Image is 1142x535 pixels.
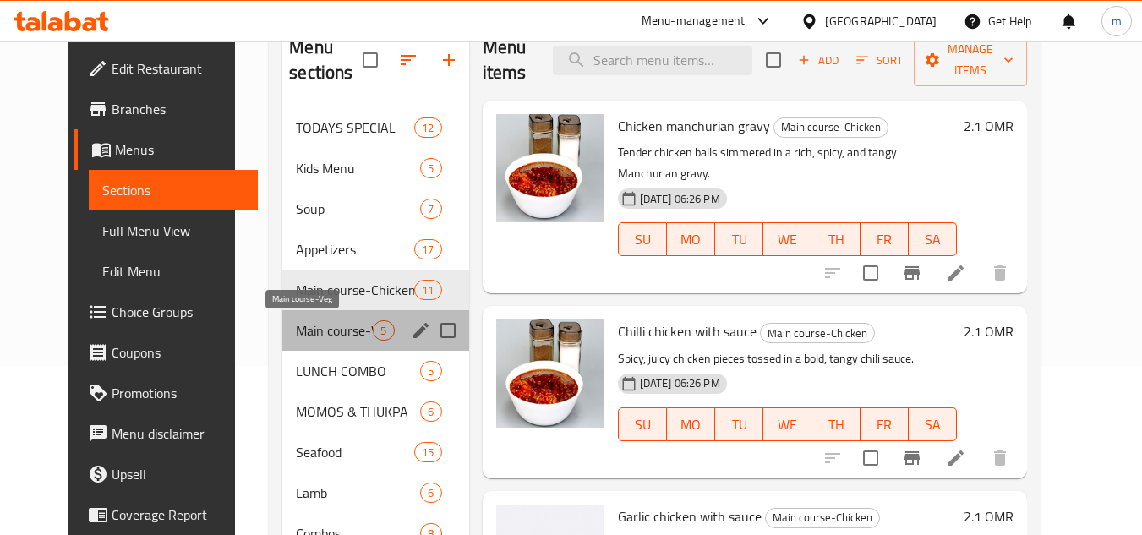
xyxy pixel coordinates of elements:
[774,117,888,137] span: Main course-Chicken
[115,139,245,160] span: Menus
[618,348,958,369] p: Spicy, juicy chicken pieces tossed in a bold, tangy chili sauce.
[421,363,440,379] span: 5
[496,319,604,428] img: Chilli chicken with sauce
[770,227,805,252] span: WE
[296,199,420,219] span: Soup
[282,148,468,188] div: Kids Menu5
[388,40,429,80] span: Sort sections
[296,158,420,178] span: Kids Menu
[914,34,1027,86] button: Manage items
[773,117,888,138] div: Main course-Chicken
[74,48,259,89] a: Edit Restaurant
[89,210,259,251] a: Full Menu View
[1112,12,1122,30] span: m
[856,51,903,70] span: Sort
[112,99,245,119] span: Branches
[766,508,879,527] span: Main course-Chicken
[415,282,440,298] span: 11
[282,351,468,391] div: LUNCH COMBO5
[909,407,957,441] button: SA
[722,412,757,437] span: TU
[853,440,888,476] span: Select to update
[674,227,708,252] span: MO
[282,229,468,270] div: Appetizers17
[892,253,932,293] button: Branch-specific-item
[633,191,727,207] span: [DATE] 06:26 PM
[980,438,1020,478] button: delete
[74,292,259,332] a: Choice Groups
[112,383,245,403] span: Promotions
[414,280,441,300] div: items
[867,227,902,252] span: FR
[414,239,441,259] div: items
[853,255,888,291] span: Select to update
[909,222,957,256] button: SA
[282,310,468,351] div: Main course-Veg5edit
[770,412,805,437] span: WE
[282,391,468,432] div: MOMOS & THUKPA6
[946,448,966,468] a: Edit menu item
[618,222,667,256] button: SU
[89,170,259,210] a: Sections
[74,332,259,373] a: Coupons
[296,401,420,422] div: MOMOS & THUKPA
[626,412,660,437] span: SU
[483,35,533,85] h2: Menu items
[867,412,902,437] span: FR
[715,222,763,256] button: TU
[553,46,752,75] input: search
[296,442,414,462] div: Seafood
[421,161,440,177] span: 5
[282,188,468,229] div: Soup7
[102,221,245,241] span: Full Menu View
[765,508,880,528] div: Main course-Chicken
[964,319,1014,343] h6: 2.1 OMR
[352,42,388,78] span: Select all sections
[946,263,966,283] a: Edit menu item
[282,107,468,148] div: TODAYS SPECIAL12
[112,505,245,525] span: Coverage Report
[74,373,259,413] a: Promotions
[818,412,853,437] span: TH
[761,324,874,343] span: Main course-Chicken
[414,442,441,462] div: items
[845,47,914,74] span: Sort items
[795,51,841,70] span: Add
[373,320,394,341] div: items
[112,302,245,322] span: Choice Groups
[825,12,937,30] div: [GEOGRAPHIC_DATA]
[282,270,468,310] div: Main course-Chicken11
[421,485,440,501] span: 6
[861,407,909,441] button: FR
[112,58,245,79] span: Edit Restaurant
[618,504,762,529] span: Garlic chicken with sauce
[915,227,950,252] span: SA
[420,361,441,381] div: items
[760,323,875,343] div: Main course-Chicken
[296,239,414,259] span: Appetizers
[296,280,414,300] span: Main course-Chicken
[112,342,245,363] span: Coupons
[964,114,1014,138] h6: 2.1 OMR
[618,142,958,184] p: Tender chicken balls simmered in a rich, spicy, and tangy Manchurian gravy.
[296,483,420,503] span: Lamb
[915,412,950,437] span: SA
[618,319,757,344] span: Chilli chicken with sauce
[374,323,393,339] span: 5
[715,407,763,441] button: TU
[496,114,604,222] img: Chicken manchurian gravy
[112,423,245,444] span: Menu disclaimer
[415,445,440,461] span: 15
[618,113,770,139] span: Chicken manchurian gravy
[74,413,259,454] a: Menu disclaimer
[296,117,414,138] span: TODAYS SPECIAL
[74,494,259,535] a: Coverage Report
[980,253,1020,293] button: delete
[791,47,845,74] span: Add item
[74,89,259,129] a: Branches
[674,412,708,437] span: MO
